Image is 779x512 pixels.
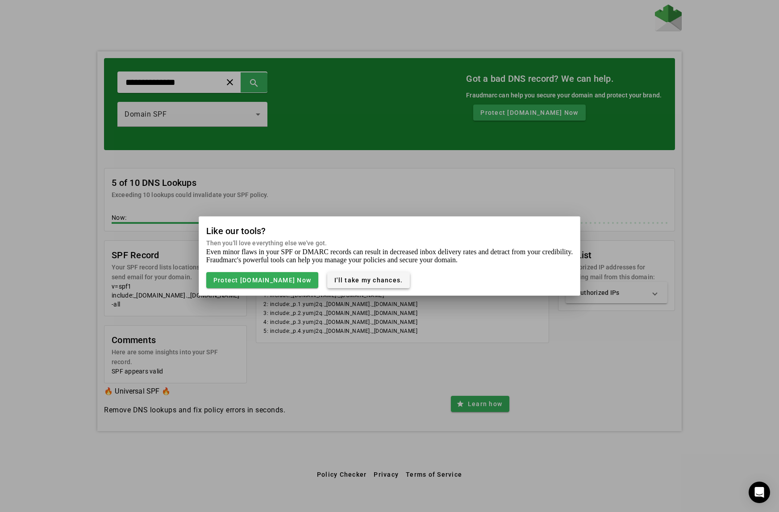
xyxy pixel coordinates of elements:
[206,272,318,288] button: Protect [DOMAIN_NAME] Now
[206,224,327,238] mat-card-title: Like our tools?
[213,277,311,284] span: Protect [DOMAIN_NAME] Now
[334,277,403,284] span: I'll take my chances.
[327,272,410,288] button: I'll take my chances.
[206,238,327,248] mat-card-subtitle: Then you'll love everything else we've got.
[199,248,580,295] mat-card-content: Even minor flaws in your SPF or DMARC records can result in decreased inbox delivery rates and de...
[749,482,770,503] div: Open Intercom Messenger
